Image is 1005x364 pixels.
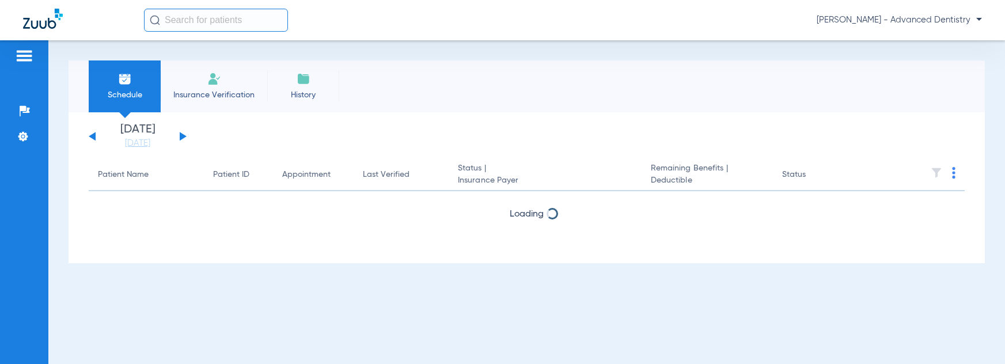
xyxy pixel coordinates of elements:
[207,72,221,86] img: Manual Insurance Verification
[282,169,331,181] div: Appointment
[103,138,172,149] a: [DATE]
[817,14,982,26] span: [PERSON_NAME] - Advanced Dentistry
[118,72,132,86] img: Schedule
[363,169,439,181] div: Last Verified
[449,159,642,191] th: Status |
[510,210,544,219] span: Loading
[642,159,773,191] th: Remaining Benefits |
[98,169,195,181] div: Patient Name
[773,159,851,191] th: Status
[15,49,33,63] img: hamburger-icon
[297,72,310,86] img: History
[23,9,63,29] img: Zuub Logo
[931,167,942,179] img: filter.svg
[651,175,764,187] span: Deductible
[213,169,264,181] div: Patient ID
[103,124,172,149] li: [DATE]
[458,175,632,187] span: Insurance Payer
[213,169,249,181] div: Patient ID
[952,167,955,179] img: group-dot-blue.svg
[363,169,409,181] div: Last Verified
[169,89,259,101] span: Insurance Verification
[276,89,331,101] span: History
[150,15,160,25] img: Search Icon
[98,169,149,181] div: Patient Name
[144,9,288,32] input: Search for patients
[97,89,152,101] span: Schedule
[282,169,344,181] div: Appointment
